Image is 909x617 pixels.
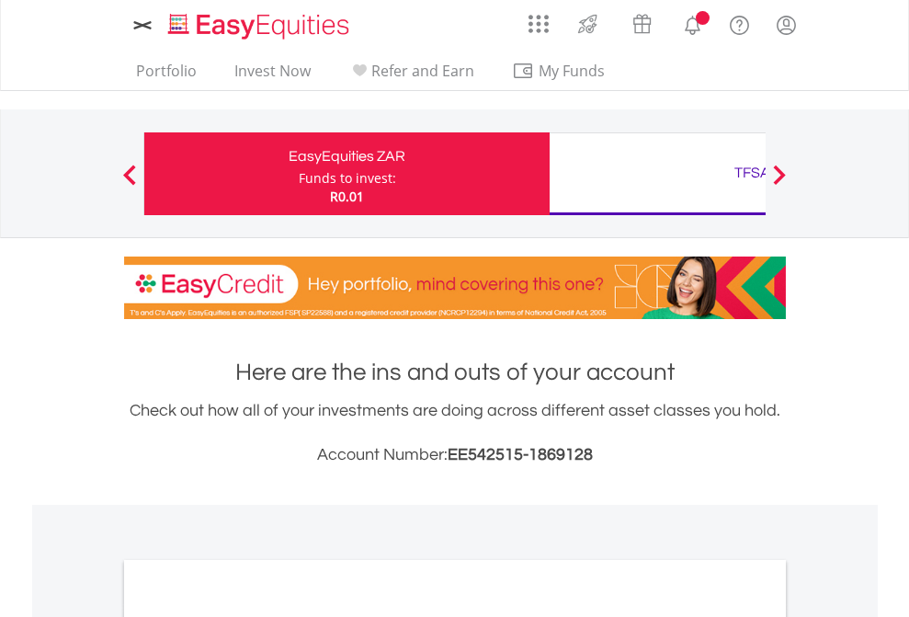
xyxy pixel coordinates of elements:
a: AppsGrid [517,5,561,34]
a: Refer and Earn [341,62,482,90]
div: Funds to invest: [299,169,396,188]
div: EasyEquities ZAR [155,143,539,169]
img: EasyCredit Promotion Banner [124,257,786,319]
span: My Funds [512,59,632,83]
span: EE542515-1869128 [448,446,593,463]
a: Notifications [669,5,716,41]
h1: Here are the ins and outs of your account [124,356,786,389]
a: My Profile [763,5,810,45]
a: Portfolio [129,62,204,90]
span: R0.01 [330,188,364,205]
span: Refer and Earn [371,61,474,81]
img: grid-menu-icon.svg [528,14,549,34]
a: Vouchers [615,5,669,39]
div: Check out how all of your investments are doing across different asset classes you hold. [124,398,786,468]
a: Home page [161,5,357,41]
img: thrive-v2.svg [573,9,603,39]
h3: Account Number: [124,442,786,468]
button: Next [761,174,798,192]
a: FAQ's and Support [716,5,763,41]
button: Previous [111,174,148,192]
img: EasyEquities_Logo.png [165,11,357,41]
img: vouchers-v2.svg [627,9,657,39]
a: Invest Now [227,62,318,90]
